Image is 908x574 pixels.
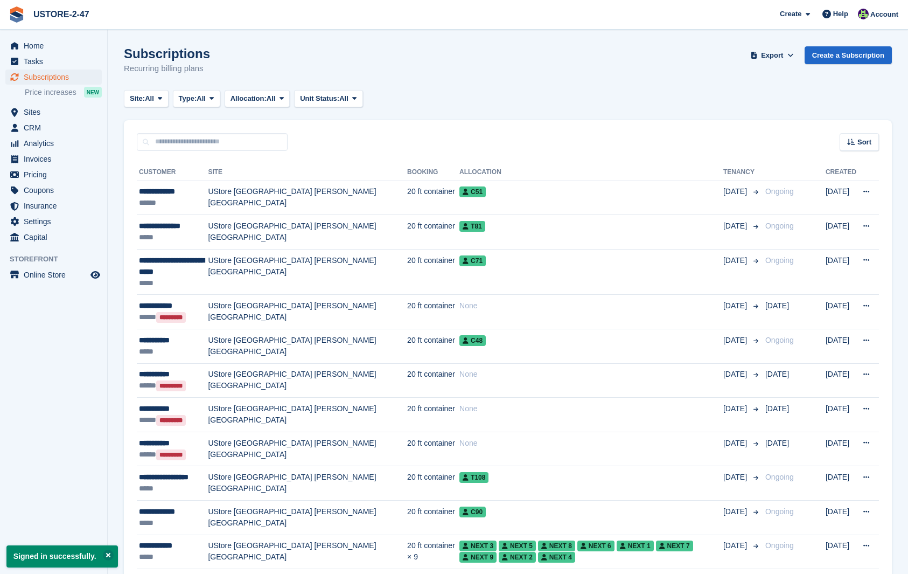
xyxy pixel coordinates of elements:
[407,501,459,535] td: 20 ft container
[267,93,276,104] span: All
[197,93,206,104] span: All
[24,214,88,229] span: Settings
[130,93,145,104] span: Site:
[857,137,871,148] span: Sort
[208,249,407,295] td: UStore [GEOGRAPHIC_DATA] [PERSON_NAME][GEOGRAPHIC_DATA]
[24,136,88,151] span: Analytics
[24,151,88,167] span: Invoices
[208,215,407,250] td: UStore [GEOGRAPHIC_DATA] [PERSON_NAME][GEOGRAPHIC_DATA]
[5,38,102,53] a: menu
[124,63,210,75] p: Recurring billing plans
[24,183,88,198] span: Coupons
[870,9,898,20] span: Account
[459,541,497,551] span: Next 3
[25,87,76,98] span: Price increases
[24,167,88,182] span: Pricing
[407,164,459,181] th: Booking
[137,164,208,181] th: Customer
[459,300,723,312] div: None
[459,552,497,563] span: Next 9
[723,300,749,312] span: [DATE]
[805,46,892,64] a: Create a Subscription
[459,438,723,449] div: None
[84,87,102,98] div: NEW
[208,164,407,181] th: Site
[723,369,749,380] span: [DATE]
[765,507,794,516] span: Ongoing
[5,183,102,198] a: menu
[25,86,102,98] a: Price increases NEW
[765,187,794,196] span: Ongoing
[723,438,749,449] span: [DATE]
[407,249,459,295] td: 20 ft container
[5,267,102,282] a: menu
[208,329,407,364] td: UStore [GEOGRAPHIC_DATA] [PERSON_NAME][GEOGRAPHIC_DATA]
[723,164,761,181] th: Tenancy
[124,90,169,108] button: Site: All
[459,221,485,232] span: T81
[339,93,348,104] span: All
[826,466,856,501] td: [DATE]
[499,552,536,563] span: Next 2
[765,370,789,378] span: [DATE]
[407,181,459,215] td: 20 ft container
[723,335,749,346] span: [DATE]
[407,432,459,466] td: 20 ft container
[208,466,407,501] td: UStore [GEOGRAPHIC_DATA] [PERSON_NAME][GEOGRAPHIC_DATA]
[826,432,856,466] td: [DATE]
[826,215,856,250] td: [DATE]
[459,164,723,181] th: Allocation
[765,301,789,310] span: [DATE]
[826,329,856,364] td: [DATE]
[826,249,856,295] td: [DATE]
[765,404,789,413] span: [DATE]
[89,268,102,281] a: Preview store
[24,198,88,213] span: Insurance
[5,230,102,245] a: menu
[6,545,118,568] p: Signed in successfully.
[24,38,88,53] span: Home
[459,335,486,346] span: C48
[459,369,723,380] div: None
[5,198,102,213] a: menu
[459,255,486,266] span: C71
[538,541,575,551] span: Next 8
[723,540,749,551] span: [DATE]
[179,93,197,104] span: Type:
[231,93,267,104] span: Allocation:
[5,105,102,120] a: menu
[617,541,654,551] span: Next 1
[208,398,407,432] td: UStore [GEOGRAPHIC_DATA] [PERSON_NAME][GEOGRAPHIC_DATA]
[5,120,102,135] a: menu
[208,432,407,466] td: UStore [GEOGRAPHIC_DATA] [PERSON_NAME][GEOGRAPHIC_DATA]
[5,54,102,69] a: menu
[656,541,693,551] span: Next 7
[826,398,856,432] td: [DATE]
[723,186,749,197] span: [DATE]
[826,535,856,569] td: [DATE]
[407,466,459,501] td: 20 ft container
[780,9,801,19] span: Create
[459,472,488,483] span: T108
[765,473,794,481] span: Ongoing
[24,70,88,85] span: Subscriptions
[24,54,88,69] span: Tasks
[723,255,749,266] span: [DATE]
[858,9,869,19] img: Kelly Donaldson
[24,230,88,245] span: Capital
[5,214,102,229] a: menu
[5,151,102,167] a: menu
[407,398,459,432] td: 20 ft container
[459,507,486,517] span: C90
[826,164,856,181] th: Created
[826,181,856,215] td: [DATE]
[459,186,486,197] span: C51
[5,136,102,151] a: menu
[10,254,107,265] span: Storefront
[124,46,210,61] h1: Subscriptions
[765,439,789,447] span: [DATE]
[723,472,749,483] span: [DATE]
[24,105,88,120] span: Sites
[499,541,536,551] span: Next 5
[538,552,575,563] span: Next 4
